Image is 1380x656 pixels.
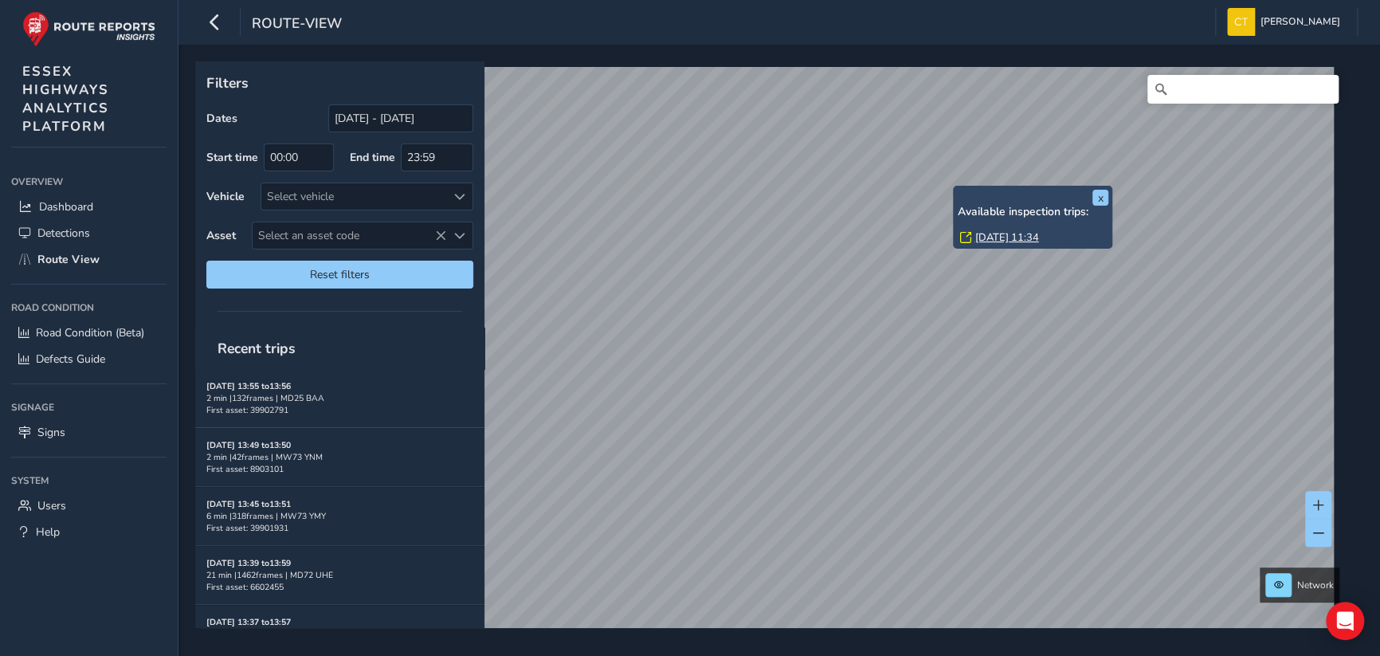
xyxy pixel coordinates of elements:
[36,524,60,540] span: Help
[206,510,473,522] div: 6 min | 318 frames | MW73 YMY
[206,261,473,289] button: Reset filters
[22,62,109,136] span: ESSEX HIGHWAYS ANALYTICS PLATFORM
[206,569,473,581] div: 21 min | 1462 frames | MD72 UHE
[39,199,93,214] span: Dashboard
[11,170,167,194] div: Overview
[206,463,284,475] span: First asset: 8903101
[1326,602,1364,640] div: Open Intercom Messenger
[206,557,291,569] strong: [DATE] 13:39 to 13:59
[206,73,473,93] p: Filters
[206,439,291,451] strong: [DATE] 13:49 to 13:50
[201,67,1334,646] canvas: Map
[11,246,167,273] a: Route View
[1260,8,1340,36] span: [PERSON_NAME]
[206,111,237,126] label: Dates
[206,228,236,243] label: Asset
[218,267,461,282] span: Reset filters
[206,616,291,628] strong: [DATE] 13:37 to 13:57
[261,183,446,210] div: Select vehicle
[253,222,446,249] span: Select an asset code
[11,320,167,346] a: Road Condition (Beta)
[974,230,1038,245] a: [DATE] 11:34
[37,226,90,241] span: Detections
[206,522,288,534] span: First asset: 39901931
[206,189,245,204] label: Vehicle
[36,352,105,367] span: Defects Guide
[446,222,472,249] div: Select an asset code
[22,11,155,47] img: rr logo
[11,220,167,246] a: Detections
[11,519,167,545] a: Help
[1297,579,1334,591] span: Network
[37,498,66,513] span: Users
[11,296,167,320] div: Road Condition
[1227,8,1346,36] button: [PERSON_NAME]
[36,325,144,340] span: Road Condition (Beta)
[206,581,284,593] span: First asset: 6602455
[252,14,342,36] span: route-view
[11,395,167,419] div: Signage
[206,328,307,369] span: Recent trips
[350,150,395,165] label: End time
[11,493,167,519] a: Users
[11,194,167,220] a: Dashboard
[11,346,167,372] a: Defects Guide
[206,380,291,392] strong: [DATE] 13:55 to 13:56
[206,498,291,510] strong: [DATE] 13:45 to 13:51
[37,252,100,267] span: Route View
[1227,8,1255,36] img: diamond-layout
[11,469,167,493] div: System
[206,404,288,416] span: First asset: 39902791
[957,206,1108,219] h6: Available inspection trips:
[11,419,167,446] a: Signs
[37,425,65,440] span: Signs
[1147,75,1339,104] input: Search
[206,392,473,404] div: 2 min | 132 frames | MD25 BAA
[1092,190,1108,206] button: x
[206,451,473,463] div: 2 min | 42 frames | MW73 YNM
[206,150,258,165] label: Start time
